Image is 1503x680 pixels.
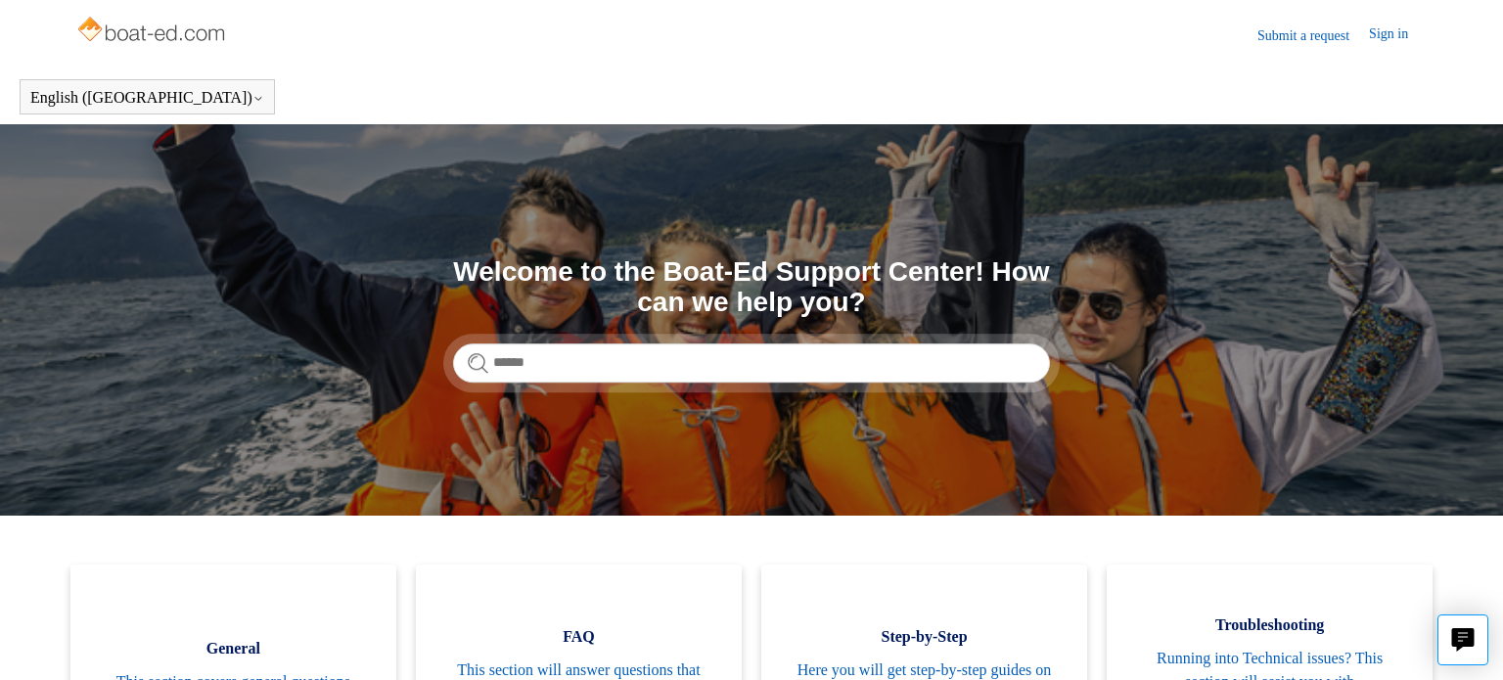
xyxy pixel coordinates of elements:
h1: Welcome to the Boat-Ed Support Center! How can we help you? [453,257,1050,318]
a: Sign in [1369,23,1428,47]
span: Troubleshooting [1136,613,1403,637]
a: Submit a request [1257,25,1369,46]
button: English ([GEOGRAPHIC_DATA]) [30,89,264,107]
span: General [100,637,367,660]
span: FAQ [445,625,712,649]
span: Step-by-Step [791,625,1058,649]
button: Live chat [1437,614,1488,665]
img: Boat-Ed Help Center home page [75,12,231,51]
input: Search [453,343,1050,383]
